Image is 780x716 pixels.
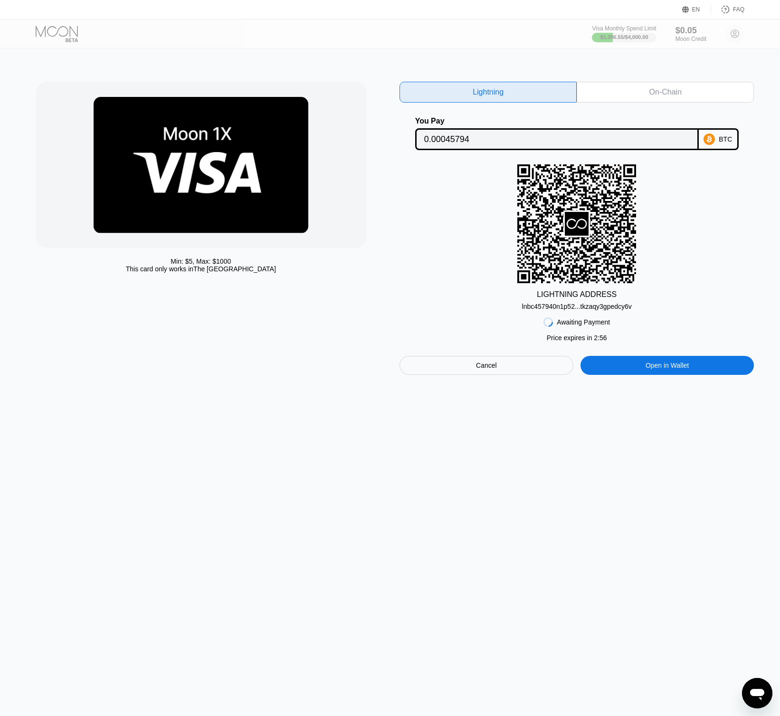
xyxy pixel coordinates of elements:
div: This card only works in The [GEOGRAPHIC_DATA] [126,265,276,273]
div: Visa Monthly Spend Limit$1,306.55/$4,000.00 [592,25,656,42]
div: Awaiting Payment [557,318,610,326]
div: LIGHTNING ADDRESS [537,290,617,299]
div: Lightning [400,82,577,103]
div: Lightning [473,87,504,97]
div: FAQ [711,5,744,14]
div: On-Chain [649,87,682,97]
div: You Pay [415,117,699,125]
div: EN [682,5,711,14]
div: FAQ [733,6,744,13]
div: Min: $ 5 , Max: $ 1000 [171,258,231,265]
div: On-Chain [577,82,754,103]
div: EN [692,6,700,13]
div: Open in Wallet [580,356,754,375]
div: Open in Wallet [646,361,689,370]
iframe: Button to launch messaging window [742,678,772,708]
div: Visa Monthly Spend Limit [592,25,656,32]
div: BTC [719,135,732,143]
div: Cancel [400,356,573,375]
div: Price expires in [547,334,607,342]
div: lnbc457940n1p52...tkzaqy3gpedcy6v [522,303,632,310]
div: Cancel [476,361,497,370]
div: $1,306.55 / $4,000.00 [600,34,648,40]
div: You PayBTC [400,117,754,150]
span: 2 : 56 [594,334,607,342]
div: lnbc457940n1p52...tkzaqy3gpedcy6v [522,299,632,310]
